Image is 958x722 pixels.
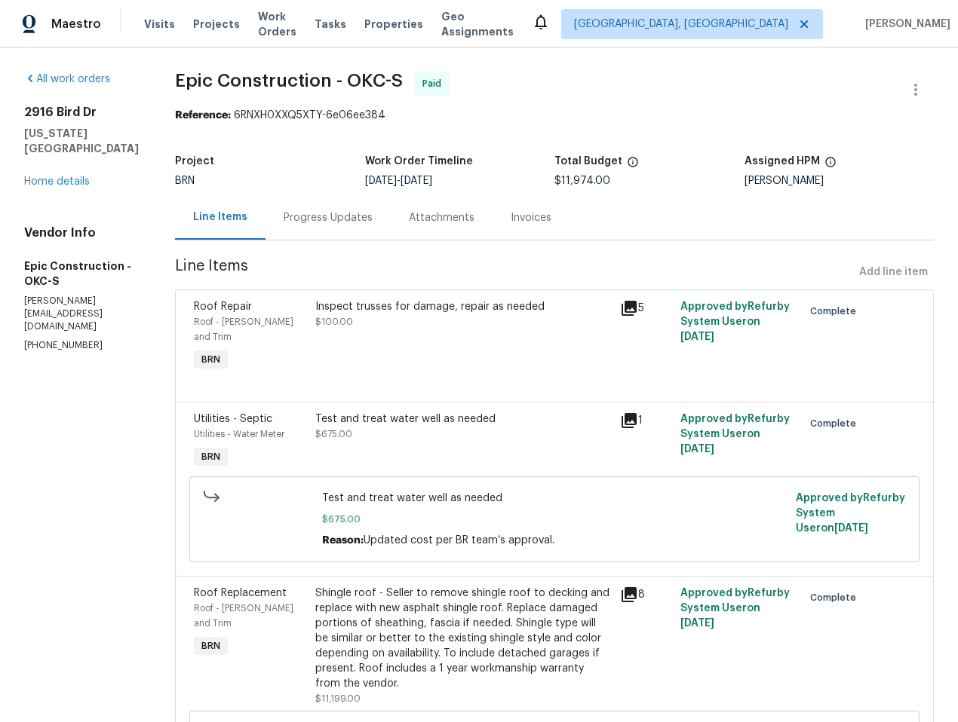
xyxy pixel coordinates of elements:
[194,430,284,439] span: Utilities - Water Meter
[315,317,353,326] span: $100.00
[554,176,610,186] span: $11,974.00
[194,414,272,424] span: Utilities - Septic
[574,17,788,32] span: [GEOGRAPHIC_DATA], [GEOGRAPHIC_DATA]
[365,176,432,186] span: -
[511,210,551,225] div: Invoices
[24,126,139,156] h5: [US_STATE][GEOGRAPHIC_DATA]
[620,299,672,317] div: 5
[175,176,195,186] span: BRN
[24,105,139,120] h2: 2916 Bird Dr
[24,295,139,333] p: [PERSON_NAME][EMAIL_ADDRESS][DOMAIN_NAME]
[195,449,226,464] span: BRN
[315,19,346,29] span: Tasks
[824,156,837,176] span: The hpm assigned to this work order.
[175,259,853,286] span: Line Items
[194,301,252,312] span: Roof Repair
[834,523,868,534] span: [DATE]
[810,590,862,605] span: Complete
[194,588,287,598] span: Roof Replacement
[175,72,403,90] span: Epic Construction - OKC-S
[315,694,361,703] span: $11,199.00
[680,618,714,629] span: [DATE]
[680,588,790,629] span: Approved by Refurby System User on
[193,17,240,32] span: Projects
[322,535,364,546] span: Reason:
[627,156,639,176] span: The total cost of line items that have been proposed by Opendoor. This sum includes line items th...
[680,332,714,342] span: [DATE]
[315,430,352,439] span: $675.00
[175,110,231,121] b: Reference:
[144,17,175,32] span: Visits
[284,210,373,225] div: Progress Updates
[745,176,935,186] div: [PERSON_NAME]
[193,210,247,225] div: Line Items
[554,156,622,167] h5: Total Budget
[401,176,432,186] span: [DATE]
[24,176,90,187] a: Home details
[365,176,397,186] span: [DATE]
[364,17,423,32] span: Properties
[859,17,950,32] span: [PERSON_NAME]
[745,156,820,167] h5: Assigned HPM
[422,76,447,91] span: Paid
[175,108,934,123] div: 6RNXH0XXQ5XTY-6e06ee384
[258,9,296,39] span: Work Orders
[810,304,862,319] span: Complete
[195,352,226,367] span: BRN
[365,156,473,167] h5: Work Order Timeline
[194,604,293,628] span: Roof - [PERSON_NAME] and Trim
[194,317,293,341] span: Roof - [PERSON_NAME] and Trim
[680,301,790,342] span: Approved by Refurby System User on
[24,74,110,84] a: All work orders
[620,586,672,604] div: 8
[620,411,672,430] div: 1
[315,586,610,691] div: Shingle roof - Seller to remove shingle roof to decking and replace with new asphalt shingle roof...
[195,638,226,653] span: BRN
[24,259,139,289] h5: Epic Construction - OKC-S
[24,339,139,352] p: [PHONE_NUMBER]
[322,491,787,506] span: Test and treat water well as needed
[315,411,610,427] div: Test and treat water well as needed
[364,535,554,546] span: Updated cost per BR team’s approval.
[51,17,101,32] span: Maestro
[175,156,214,167] h5: Project
[441,9,514,39] span: Geo Assignments
[315,299,610,314] div: Inspect trusses for damage, repair as needed
[322,512,787,527] span: $675.00
[24,225,139,240] h4: Vendor Info
[796,493,905,534] span: Approved by Refurby System User on
[409,210,474,225] div: Attachments
[680,444,714,454] span: [DATE]
[680,414,790,454] span: Approved by Refurby System User on
[810,416,862,431] span: Complete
